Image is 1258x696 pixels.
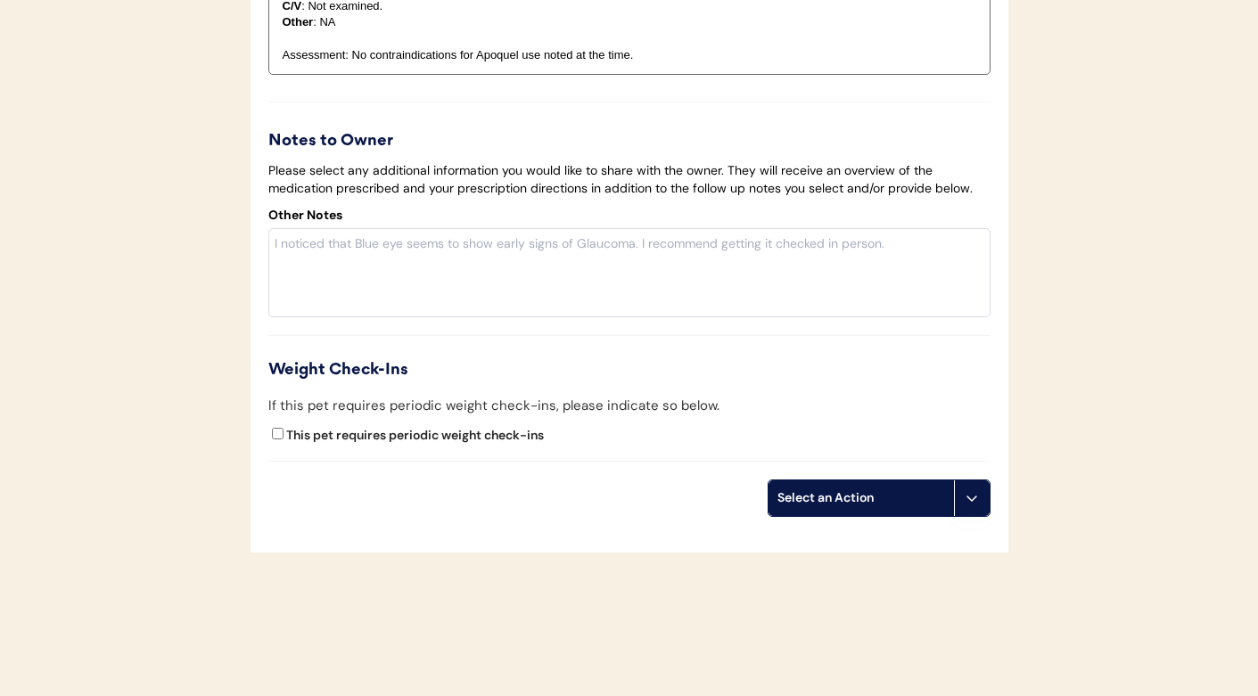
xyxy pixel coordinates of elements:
[268,162,991,197] div: Please select any additional information you would like to share with the owner. They will receiv...
[268,396,719,416] div: If this pet requires periodic weight check-ins, please indicate so below.
[268,129,991,153] div: Notes to Owner
[777,489,945,507] div: Select an Action
[283,15,314,29] strong: Other
[283,47,976,63] p: Assessment: No contraindications for Apoquel use noted at the time.
[268,207,342,225] div: Other Notes
[268,358,991,382] div: Weight Check-Ins
[283,14,976,30] p: : NA
[286,427,544,443] label: This pet requires periodic weight check-ins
